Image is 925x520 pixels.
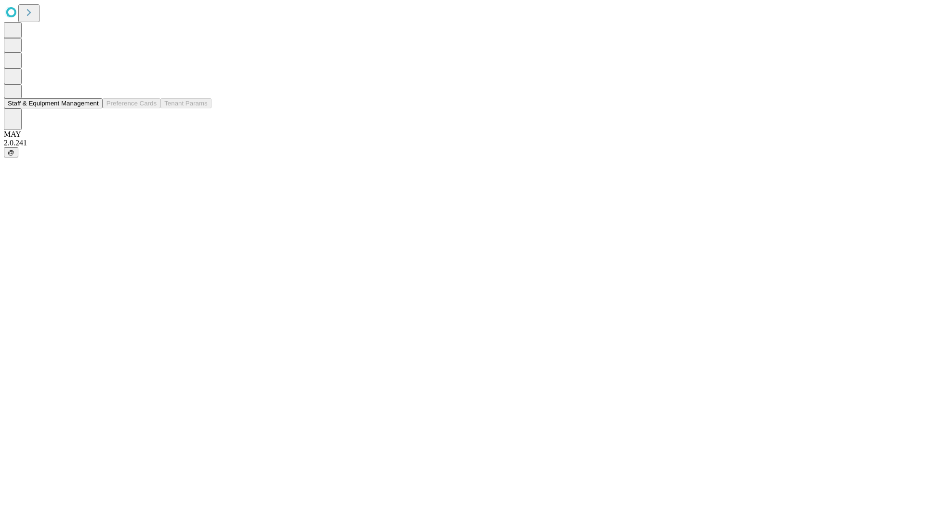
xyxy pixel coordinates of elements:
[4,98,103,108] button: Staff & Equipment Management
[4,147,18,157] button: @
[103,98,160,108] button: Preference Cards
[4,139,921,147] div: 2.0.241
[8,149,14,156] span: @
[4,130,921,139] div: MAY
[160,98,211,108] button: Tenant Params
